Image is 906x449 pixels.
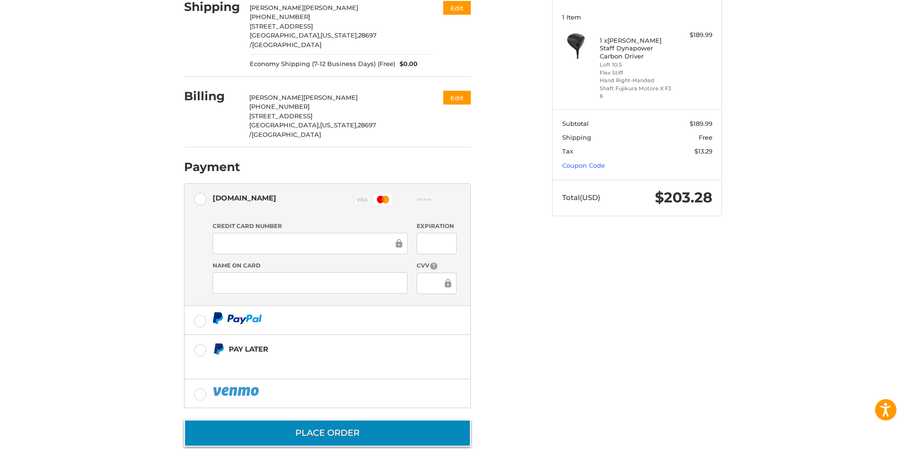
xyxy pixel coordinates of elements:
div: Pay Later [229,341,411,357]
span: Subtotal [562,120,589,127]
span: [GEOGRAPHIC_DATA], [250,31,321,39]
span: [US_STATE], [321,31,358,39]
span: Tax [562,147,573,155]
span: Free [699,134,712,141]
li: Hand Right-Handed [600,76,672,85]
span: [PERSON_NAME] [250,4,304,11]
span: [PHONE_NUMBER] [250,13,310,20]
img: Pay Later icon [213,343,224,355]
span: [GEOGRAPHIC_DATA] [252,131,321,138]
iframe: PayPal Message 1 [213,359,411,367]
h2: Billing [184,89,240,104]
img: PayPal icon [213,385,261,397]
span: [US_STATE], [320,121,358,129]
label: Expiration [417,222,456,230]
h3: 1 Item [562,13,712,21]
label: Name on Card [213,261,408,270]
h4: 1 x [PERSON_NAME] Staff Dynapower Carbon Driver [600,37,672,60]
label: Credit Card Number [213,222,408,230]
span: $203.28 [655,189,712,206]
span: [STREET_ADDRESS] [250,22,313,30]
span: $13.29 [694,147,712,155]
h2: Payment [184,160,240,174]
span: 28697 / [250,31,377,48]
span: [PERSON_NAME] [249,94,303,101]
span: 28697 / [249,121,376,138]
a: Coupon Code [562,162,605,169]
span: $189.99 [690,120,712,127]
button: Place Order [184,420,471,447]
span: Total (USD) [562,193,600,202]
span: $0.00 [395,59,418,69]
span: Economy Shipping (7-12 Business Days) (Free) [250,59,395,69]
img: PayPal icon [213,312,262,324]
li: Shaft Fujikura Motore X F3 6 [600,85,672,100]
li: Loft 10.5 [600,61,672,69]
span: [PHONE_NUMBER] [249,103,310,110]
span: [GEOGRAPHIC_DATA] [252,41,321,48]
span: [STREET_ADDRESS] [249,112,312,120]
button: Edit [443,1,471,15]
li: Flex Stiff [600,69,672,77]
span: Shipping [562,134,591,141]
span: [GEOGRAPHIC_DATA], [249,121,320,129]
div: [DOMAIN_NAME] [213,190,276,206]
span: [PERSON_NAME] [303,94,358,101]
button: Edit [443,91,471,105]
div: $189.99 [675,30,712,40]
span: [PERSON_NAME] [304,4,358,11]
label: CVV [417,261,456,270]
